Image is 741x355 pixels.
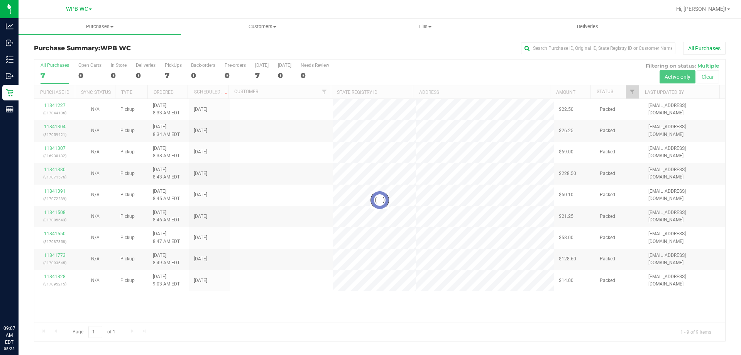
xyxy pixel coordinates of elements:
[19,19,181,35] a: Purchases
[34,45,264,52] h3: Purchase Summary:
[6,56,14,63] inline-svg: Inventory
[3,346,15,352] p: 08/25
[8,293,31,316] iframe: Resource center
[19,23,181,30] span: Purchases
[6,89,14,97] inline-svg: Retail
[6,22,14,30] inline-svg: Analytics
[521,42,675,54] input: Search Purchase ID, Original ID, State Registry ID or Customer Name...
[343,19,506,35] a: Tills
[567,23,609,30] span: Deliveries
[66,6,88,12] span: WPB WC
[181,19,343,35] a: Customers
[100,44,131,52] span: WPB WC
[6,72,14,80] inline-svg: Outbound
[6,105,14,113] inline-svg: Reports
[6,39,14,47] inline-svg: Inbound
[683,42,726,55] button: All Purchases
[344,23,506,30] span: Tills
[3,325,15,346] p: 09:07 AM EDT
[676,6,726,12] span: Hi, [PERSON_NAME]!
[506,19,669,35] a: Deliveries
[181,23,343,30] span: Customers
